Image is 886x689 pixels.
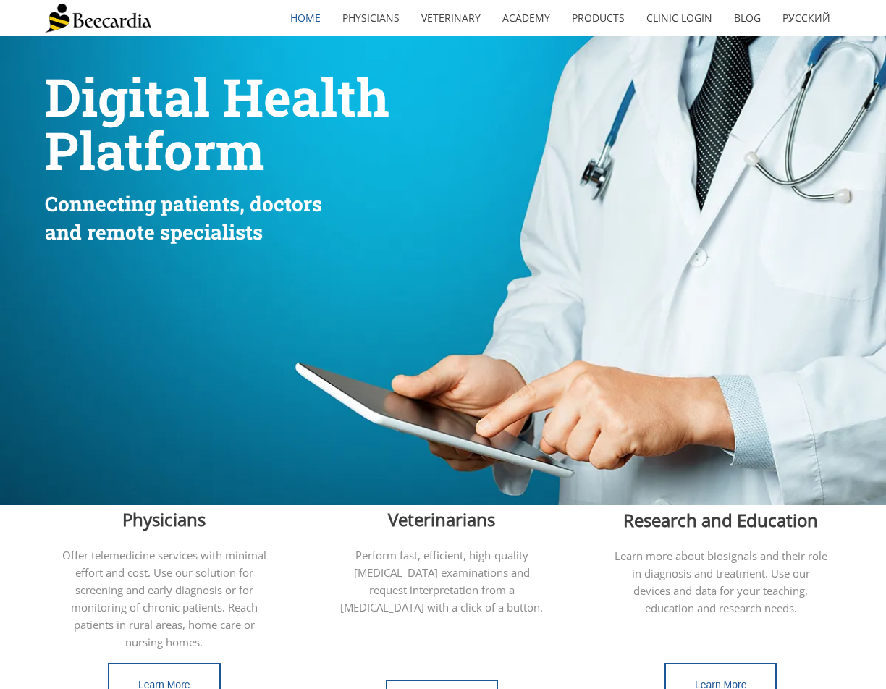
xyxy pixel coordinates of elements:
[45,116,264,185] span: Platform
[62,548,266,649] span: Offer telemedicine services with minimal effort and cost. Use our solution for screening and earl...
[388,507,495,531] span: Veterinarians
[561,1,636,35] a: Products
[491,1,561,35] a: Academy
[279,1,332,35] a: home
[636,1,723,35] a: Clinic Login
[45,190,322,217] span: Connecting patients, doctors
[45,4,151,33] img: Beecardia
[340,548,543,614] span: Perform fast, efficient, high-quality [MEDICAL_DATA] examinations and request interpretation from...
[122,507,206,531] span: Physicians
[615,549,827,615] span: Learn more about biosignals and their role in diagnosis and treatment. Use our devices and data f...
[332,1,410,35] a: Physicians
[723,1,772,35] a: Blog
[45,219,263,245] span: and remote specialists
[623,508,818,532] span: Research and Education
[45,62,389,131] span: Digital Health
[410,1,491,35] a: Veterinary
[772,1,841,35] a: Русский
